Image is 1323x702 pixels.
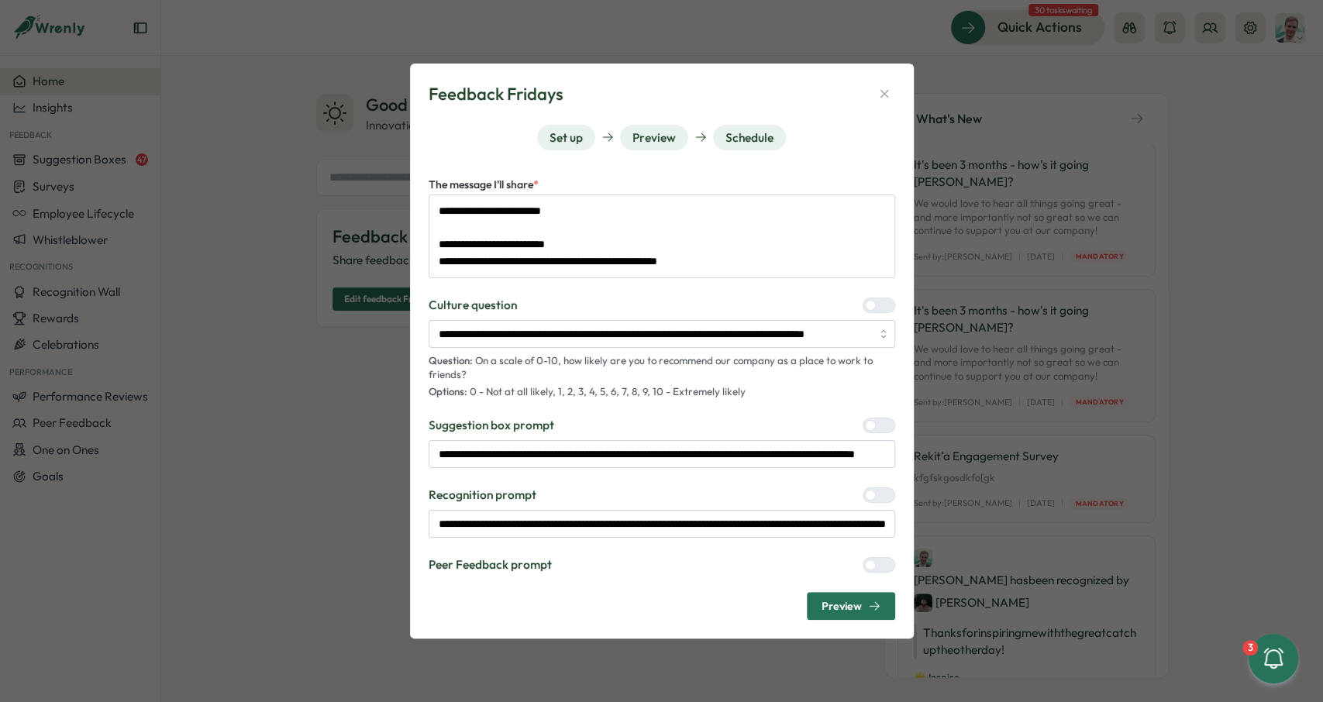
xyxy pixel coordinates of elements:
p: On a scale of 0-10, how likely are you to recommend our company as a place to work to friends? [429,354,895,381]
button: Preview [620,125,688,151]
button: Preview [807,592,895,620]
div: 3 [1242,640,1258,656]
button: 3 [1249,634,1298,683]
label: The message I'll share [429,177,539,194]
label: Recognition prompt [429,487,536,504]
label: Culture question [429,297,517,314]
label: Suggestion box prompt [429,417,554,434]
span: Preview [822,600,862,611]
button: Set up [537,125,595,151]
h3: Feedback Fridays [429,82,563,106]
label: Peer Feedback prompt [429,556,552,573]
span: Question: [429,354,473,366]
span: Options: [429,385,467,397]
button: Schedule [713,125,786,151]
p: 0 - Not at all likely, 1, 2, 3, 4, 5, 6, 7, 8, 9, 10 - Extremely likely [429,385,895,399]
